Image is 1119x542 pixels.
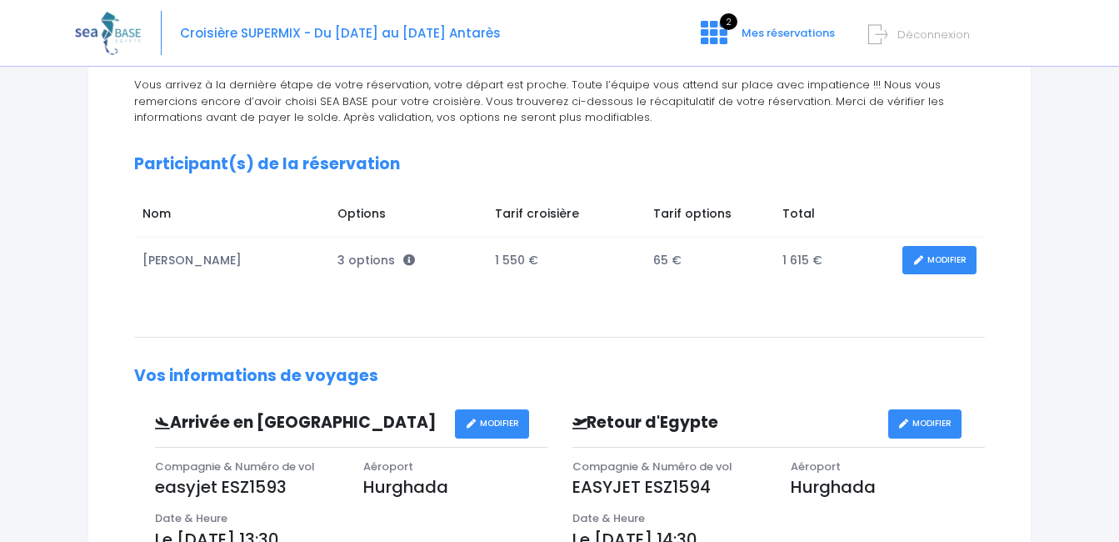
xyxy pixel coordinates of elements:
span: Date & Heure [155,510,227,526]
span: Déconnexion [897,27,970,43]
h3: Retour d'Egypte [560,414,888,433]
td: Nom [134,197,329,237]
span: 2 [720,13,737,30]
span: Vous arrivez à la dernière étape de votre réservation, votre départ est proche. Toute l’équipe vo... [134,77,944,125]
p: EASYJET ESZ1594 [572,474,767,499]
td: 1 550 € [487,238,645,284]
td: Total [775,197,895,237]
span: Mes réservations [742,25,835,41]
a: MODIFIER [902,246,977,275]
span: Compagnie & Numéro de vol [572,459,732,474]
h2: Participant(s) de la réservation [134,155,985,174]
a: MODIFIER [888,409,962,439]
td: Tarif options [645,197,775,237]
td: 1 615 € [775,238,895,284]
span: 3 options [337,252,415,268]
span: Croisière SUPERMIX - Du [DATE] au [DATE] Antarès [180,24,501,42]
td: Options [329,197,487,237]
p: Hurghada [791,474,985,499]
a: 2 Mes réservations [687,31,845,47]
p: easyjet ESZ1593 [155,474,338,499]
td: 65 € [645,238,775,284]
h2: Vos informations de voyages [134,367,985,386]
a: MODIFIER [455,409,529,439]
span: Aéroport [791,459,841,474]
td: Tarif croisière [487,197,645,237]
p: Hurghada [363,474,547,499]
h3: Arrivée en [GEOGRAPHIC_DATA] [142,414,455,433]
span: Aéroport [363,459,413,474]
td: [PERSON_NAME] [134,238,329,284]
span: Compagnie & Numéro de vol [155,459,315,474]
span: Date & Heure [572,510,645,526]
